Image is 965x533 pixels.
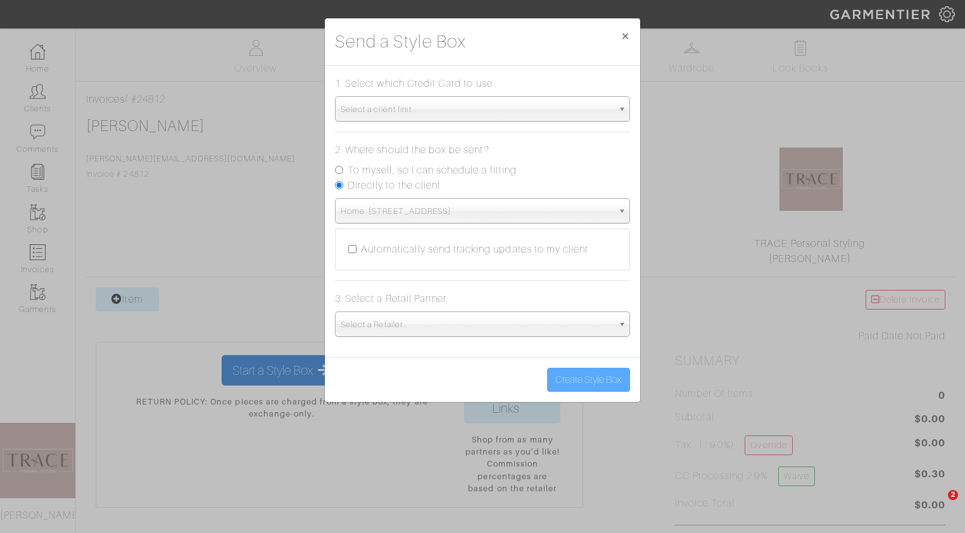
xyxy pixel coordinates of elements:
span: Home: [STREET_ADDRESS] [341,199,613,224]
span: Select a Retailer... [341,312,613,337]
span: Select a client first... [341,97,613,122]
label: Directly to the client [348,178,441,193]
label: 2. Where should the box be sent? [335,142,489,158]
button: Close [610,18,640,54]
label: 3. Select a Retail Partner [335,291,446,306]
label: Automatically send tracking updates to my client [361,242,588,257]
iframe: Intercom live chat [922,490,952,520]
label: 1. Select which Credit Card to use [335,76,493,91]
label: To myself, so I can schedule a fitting [348,163,517,178]
button: Create Style Box [547,368,630,392]
span: 2 [948,490,958,500]
h3: Send a Style Box [335,28,466,55]
span: × [621,27,630,44]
